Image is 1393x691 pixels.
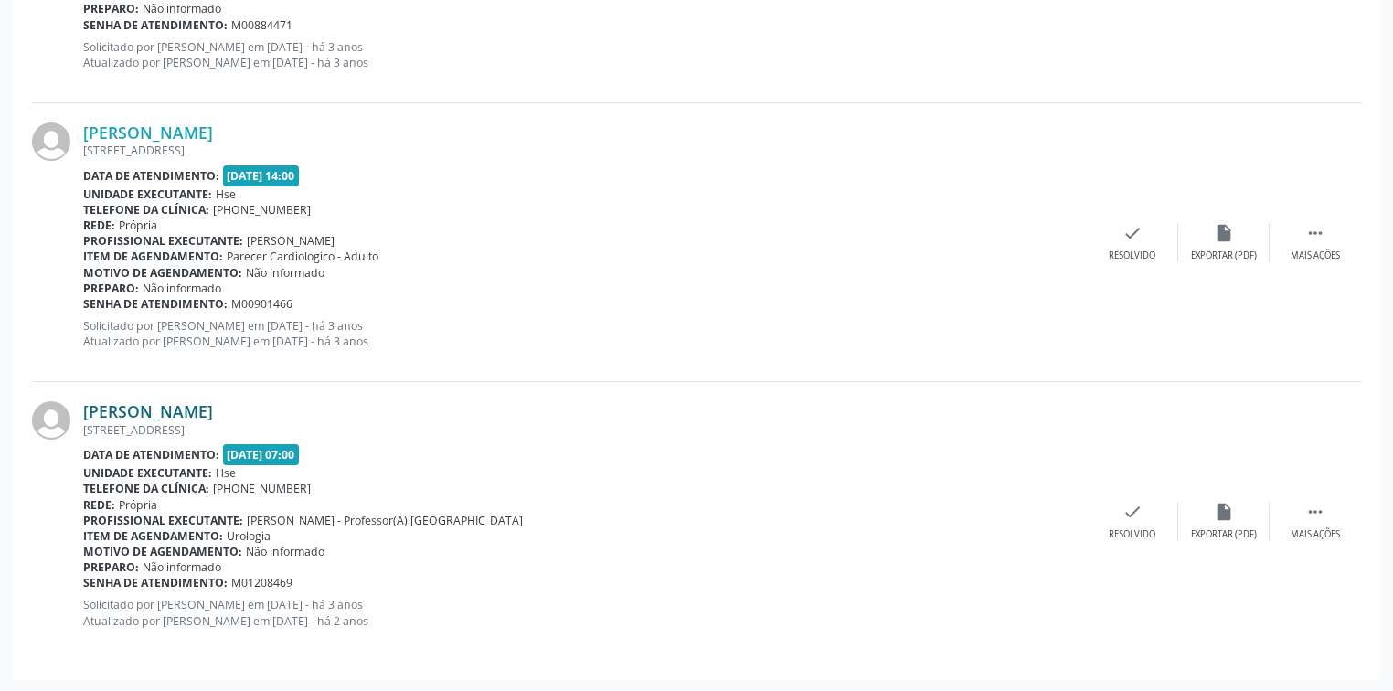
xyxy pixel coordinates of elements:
[83,497,115,513] b: Rede:
[223,165,300,186] span: [DATE] 14:00
[83,17,228,33] b: Senha de atendimento:
[143,559,221,575] span: Não informado
[216,186,236,202] span: Hse
[1305,223,1325,243] i: 
[1191,528,1257,541] div: Exportar (PDF)
[83,168,219,184] b: Data de atendimento:
[223,444,300,465] span: [DATE] 07:00
[1214,502,1234,522] i: insert_drive_file
[32,122,70,161] img: img
[1122,502,1143,522] i: check
[83,249,223,264] b: Item de agendamento:
[231,296,292,312] span: M00901466
[227,249,378,264] span: Parecer Cardiologico - Adulto
[1214,223,1234,243] i: insert_drive_file
[1305,502,1325,522] i: 
[83,481,209,496] b: Telefone da clínica:
[213,481,311,496] span: [PHONE_NUMBER]
[83,401,213,421] a: [PERSON_NAME]
[83,447,219,462] b: Data de atendimento:
[83,186,212,202] b: Unidade executante:
[83,559,139,575] b: Preparo:
[1122,223,1143,243] i: check
[227,528,271,544] span: Urologia
[83,597,1087,628] p: Solicitado por [PERSON_NAME] em [DATE] - há 3 anos Atualizado por [PERSON_NAME] em [DATE] - há 2 ...
[83,528,223,544] b: Item de agendamento:
[231,575,292,590] span: M01208469
[143,1,221,16] span: Não informado
[83,422,1087,438] div: [STREET_ADDRESS]
[1191,250,1257,262] div: Exportar (PDF)
[83,202,209,218] b: Telefone da clínica:
[83,318,1087,349] p: Solicitado por [PERSON_NAME] em [DATE] - há 3 anos Atualizado por [PERSON_NAME] em [DATE] - há 3 ...
[231,17,292,33] span: M00884471
[143,281,221,296] span: Não informado
[83,513,243,528] b: Profissional executante:
[83,122,213,143] a: [PERSON_NAME]
[32,401,70,440] img: img
[1109,528,1155,541] div: Resolvido
[1291,528,1340,541] div: Mais ações
[83,218,115,233] b: Rede:
[83,544,242,559] b: Motivo de agendamento:
[216,465,236,481] span: Hse
[83,465,212,481] b: Unidade executante:
[1291,250,1340,262] div: Mais ações
[83,296,228,312] b: Senha de atendimento:
[246,544,324,559] span: Não informado
[246,265,324,281] span: Não informado
[83,1,139,16] b: Preparo:
[83,281,139,296] b: Preparo:
[83,143,1087,158] div: [STREET_ADDRESS]
[119,218,157,233] span: Própria
[247,513,523,528] span: [PERSON_NAME] - Professor(A) [GEOGRAPHIC_DATA]
[83,233,243,249] b: Profissional executante:
[83,575,228,590] b: Senha de atendimento:
[119,497,157,513] span: Própria
[247,233,335,249] span: [PERSON_NAME]
[83,265,242,281] b: Motivo de agendamento:
[83,39,1087,70] p: Solicitado por [PERSON_NAME] em [DATE] - há 3 anos Atualizado por [PERSON_NAME] em [DATE] - há 3 ...
[1109,250,1155,262] div: Resolvido
[213,202,311,218] span: [PHONE_NUMBER]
